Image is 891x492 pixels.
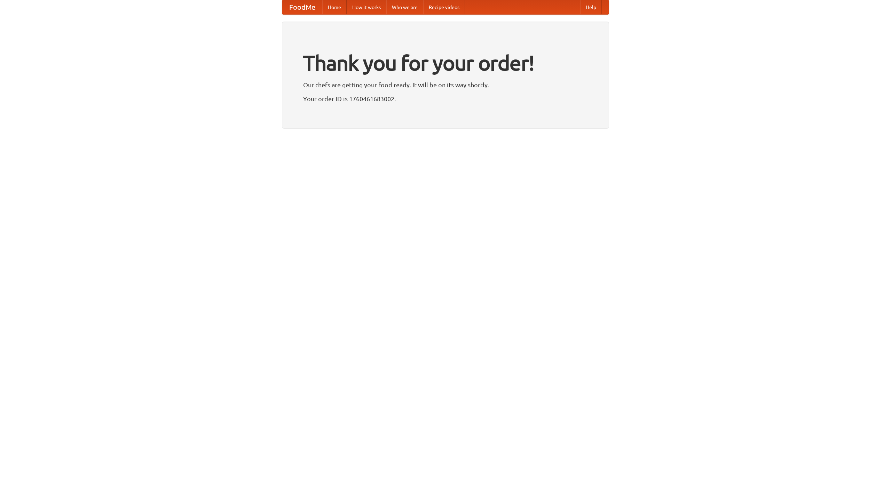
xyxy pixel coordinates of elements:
a: Help [580,0,602,14]
a: FoodMe [282,0,322,14]
p: Our chefs are getting your food ready. It will be on its way shortly. [303,80,588,90]
a: Home [322,0,347,14]
a: Who we are [386,0,423,14]
h1: Thank you for your order! [303,46,588,80]
a: How it works [347,0,386,14]
p: Your order ID is 1760461683002. [303,94,588,104]
a: Recipe videos [423,0,465,14]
